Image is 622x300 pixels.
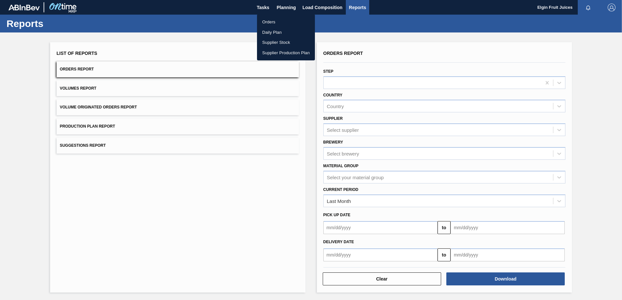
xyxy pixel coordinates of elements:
a: Supplier Stock [257,37,315,48]
a: Daily Plan [257,27,315,38]
a: Orders [257,17,315,27]
a: Supplier Production Plan [257,48,315,58]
